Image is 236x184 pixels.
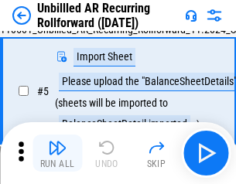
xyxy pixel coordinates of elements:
[193,141,218,165] img: Main button
[37,1,179,30] div: Unbillled AR Recurring Rollforward ([DATE])
[37,85,49,97] span: # 5
[48,138,67,157] img: Run All
[185,9,197,22] img: Support
[147,138,166,157] img: Skip
[132,135,181,172] button: Skip
[205,6,224,25] img: Settings menu
[147,159,166,169] div: Skip
[12,6,31,25] img: Back
[32,135,82,172] button: Run All
[74,48,135,66] div: Import Sheet
[59,115,190,134] div: BalanceSheetDetail-imported
[40,159,75,169] div: Run All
